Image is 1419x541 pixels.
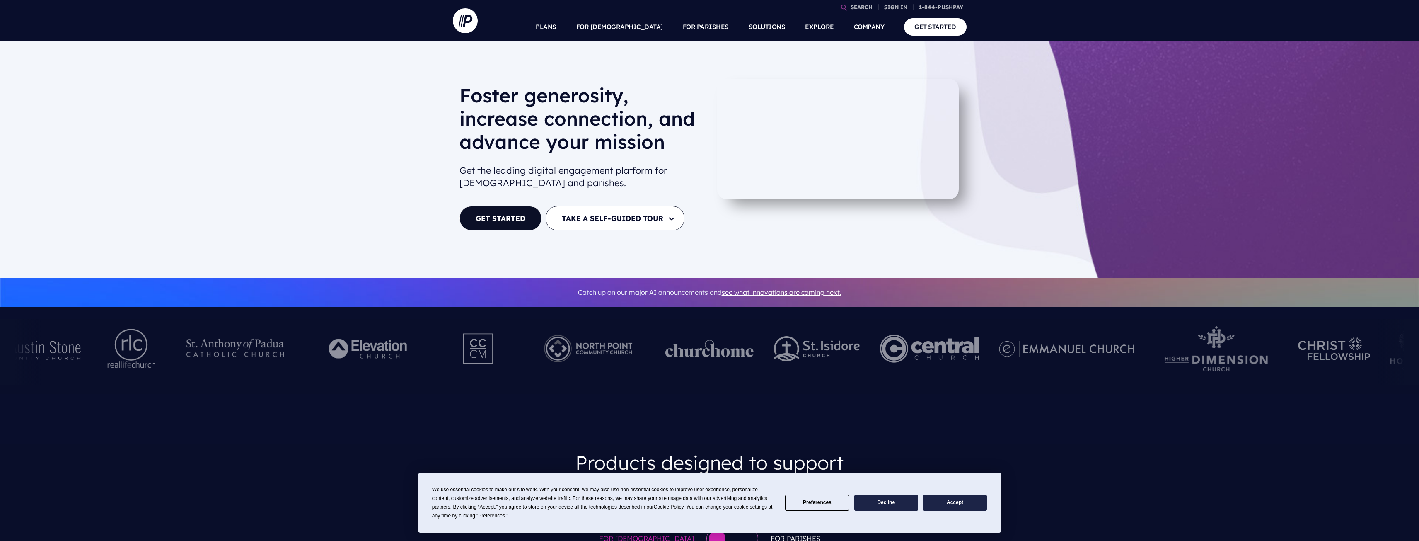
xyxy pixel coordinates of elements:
[459,283,960,302] p: Catch up on our major AI announcements and
[1298,337,1370,360] img: pp_logos_4
[554,444,865,506] h3: Products designed to support your ministry
[432,485,775,520] div: We use essential cookies to make our site work. With your consent, we may also use non-essential ...
[999,341,1134,357] img: pp_logos_3
[1154,326,1278,371] img: HD-logo-white-2
[178,326,292,371] img: Pushpay_Logo__StAnthony
[106,326,158,371] img: RLChurchpng-01
[459,206,541,230] a: GET STARTED
[904,18,967,35] a: GET STARTED
[478,513,505,519] span: Preferences
[459,161,703,193] h2: Get the leading digital engagement platform for [DEMOGRAPHIC_DATA] and parishes.
[722,288,841,296] a: see what innovations are coming next.
[576,12,663,41] a: FOR [DEMOGRAPHIC_DATA]
[683,12,729,41] a: FOR PARISHES
[312,326,426,371] img: Pushpay_Logo__Elevation
[532,326,645,371] img: Pushpay_Logo__NorthPoint
[418,473,1001,533] div: Cookie Consent Prompt
[854,495,918,511] button: Decline
[446,326,511,371] img: Pushpay_Logo__CCM
[805,12,834,41] a: EXPLORE
[923,495,987,511] button: Accept
[459,84,703,160] h1: Foster generosity, increase connection, and advance your mission
[536,12,556,41] a: PLANS
[854,12,885,41] a: COMPANY
[749,12,786,41] a: SOLUTIONS
[654,504,684,510] span: Cookie Policy
[880,326,979,371] img: Central Church Henderson NV
[774,336,860,361] img: pp_logos_2
[665,340,754,357] img: pp_logos_1
[785,495,849,511] button: Preferences
[546,206,684,230] button: TAKE A SELF-GUIDED TOUR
